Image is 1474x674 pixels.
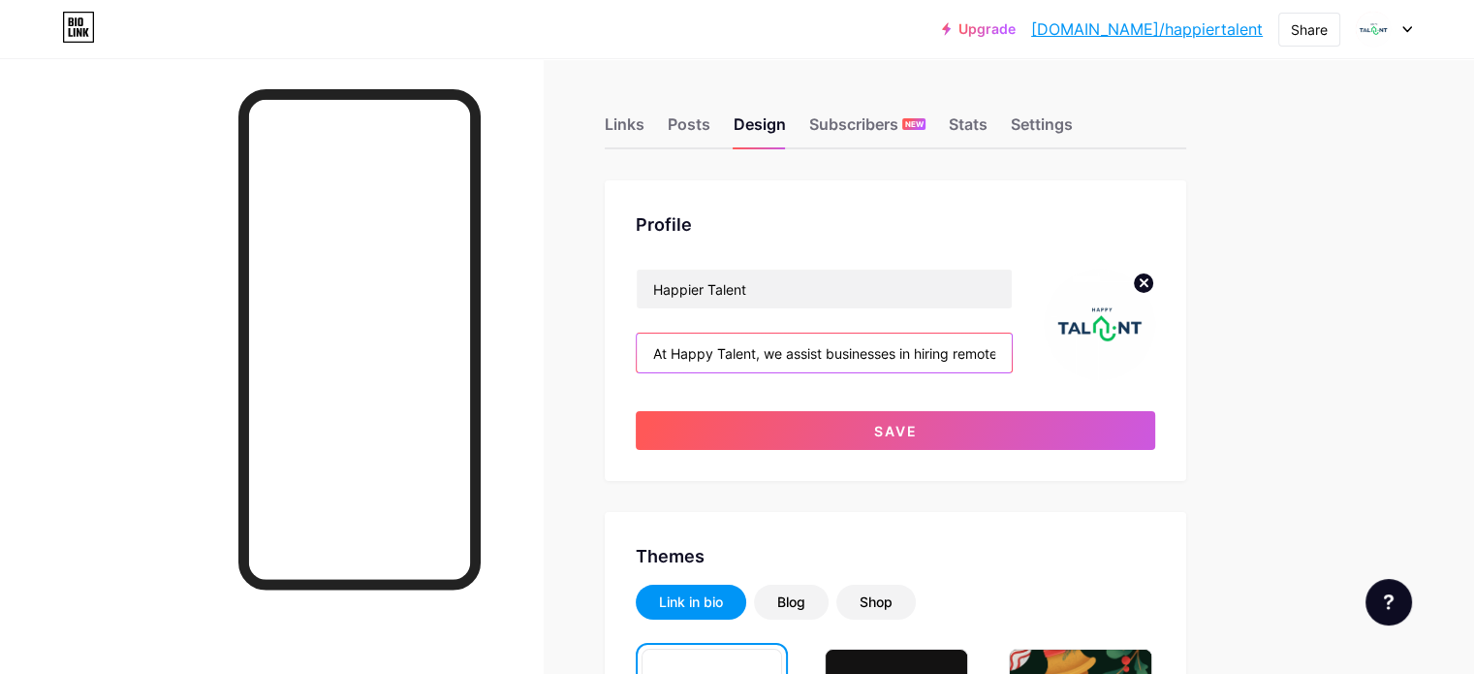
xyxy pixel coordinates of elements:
[1355,11,1392,48] img: happytalent
[1044,269,1155,380] img: happytalent
[874,423,918,439] span: Save
[636,543,1155,569] div: Themes
[734,112,786,147] div: Design
[637,334,1012,372] input: Bio
[659,593,723,612] div: Link in bio
[949,112,988,147] div: Stats
[1031,17,1263,41] a: [DOMAIN_NAME]/happiertalent
[905,118,924,130] span: NEW
[777,593,805,612] div: Blog
[860,593,893,612] div: Shop
[605,112,644,147] div: Links
[637,270,1012,308] input: Name
[809,112,925,147] div: Subscribers
[636,211,1155,238] div: Profile
[668,112,710,147] div: Posts
[1291,19,1328,40] div: Share
[636,411,1155,450] button: Save
[942,21,1016,37] a: Upgrade
[1011,112,1073,147] div: Settings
